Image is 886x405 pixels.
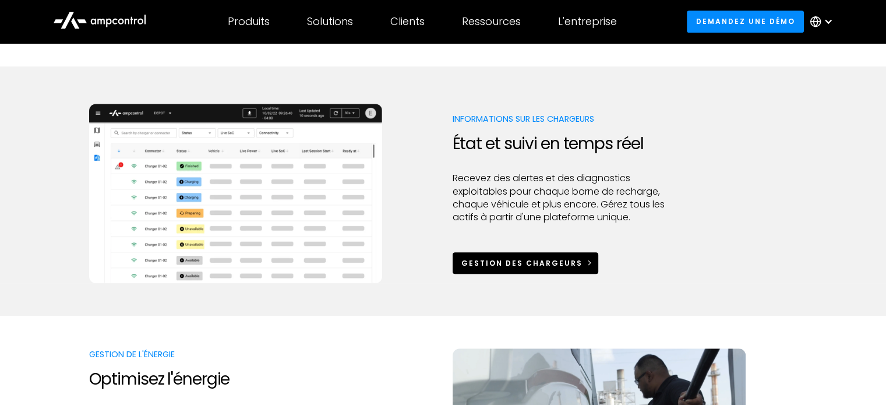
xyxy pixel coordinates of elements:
[558,15,617,28] div: L'entreprise
[89,104,382,283] img: Système de gestion de recharge Ampcontrol EV pour un départ à l'heure
[453,113,677,125] p: Informations sur les chargeurs
[390,15,425,28] div: Clients
[89,348,313,360] p: Gestion de l'énergie
[89,369,313,389] h2: Optimisez l'énergie
[228,15,270,28] div: Produits
[687,10,804,32] a: Demandez une démo
[462,15,521,28] div: Ressources
[453,172,677,224] p: Recevez des alertes et des diagnostics exploitables pour chaque borne de recharge, chaque véhicul...
[307,15,353,28] div: Solutions
[461,258,583,269] div: Gestion des chargeurs
[453,134,677,154] h2: État et suivi en temps réel
[453,252,599,274] a: Gestion des chargeurs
